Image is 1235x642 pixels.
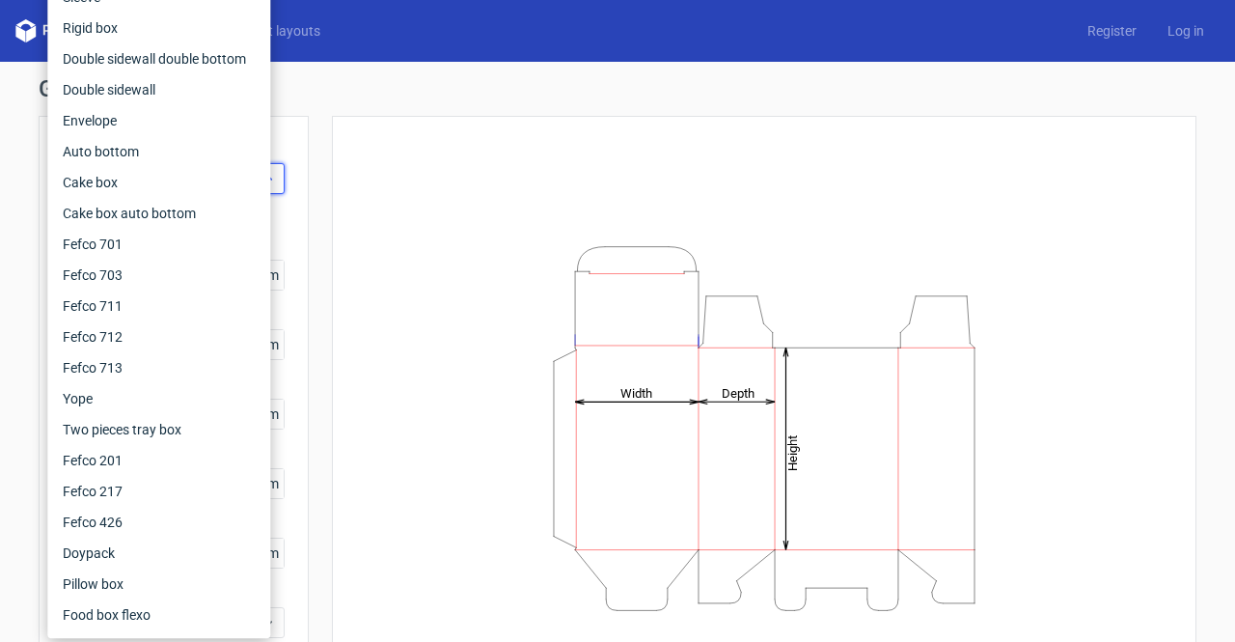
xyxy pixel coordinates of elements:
[39,77,1196,100] h1: Generate new dieline
[785,434,800,470] tspan: Height
[55,352,262,383] div: Fefco 713
[55,538,262,569] div: Doypack
[620,385,652,400] tspan: Width
[220,21,336,41] a: Diecut layouts
[1072,21,1152,41] a: Register
[722,385,755,400] tspan: Depth
[55,291,262,321] div: Fefco 711
[55,507,262,538] div: Fefco 426
[55,383,262,414] div: Yope
[55,260,262,291] div: Fefco 703
[55,569,262,600] div: Pillow box
[55,105,262,136] div: Envelope
[55,13,262,43] div: Rigid box
[55,167,262,198] div: Cake box
[55,136,262,167] div: Auto bottom
[55,476,262,507] div: Fefco 217
[55,600,262,630] div: Food box flexo
[55,74,262,105] div: Double sidewall
[1152,21,1220,41] a: Log in
[55,414,262,445] div: Two pieces tray box
[55,445,262,476] div: Fefco 201
[55,198,262,229] div: Cake box auto bottom
[55,43,262,74] div: Double sidewall double bottom
[55,321,262,352] div: Fefco 712
[55,229,262,260] div: Fefco 701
